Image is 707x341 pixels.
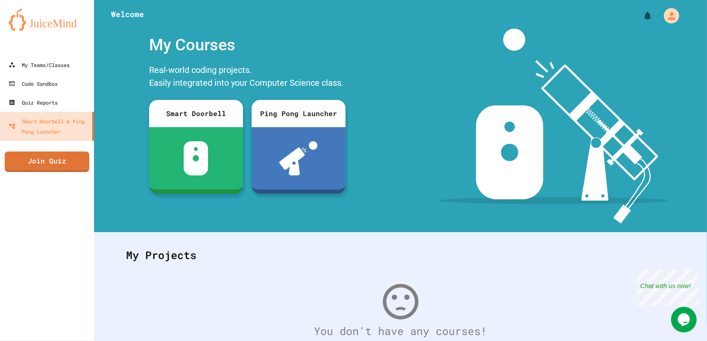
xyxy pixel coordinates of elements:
iframe: chat widget [671,307,698,332]
div: Smart Doorbell [149,100,243,127]
div: You don't have any courses! [117,323,684,339]
div: My Account [655,6,681,26]
div: Real-world coding projects. Easily integrated into your Computer Science class. [145,61,350,93]
div: My Courses [145,29,350,61]
iframe: chat widget [636,270,698,306]
div: Quiz Reports [9,97,58,108]
div: Code Sandbox [9,79,58,89]
div: My Projects [117,239,684,272]
a: Join Quiz [5,152,89,172]
div: Ping Pong Launcher [252,100,346,127]
div: Smart Doorbell & Ping Pong Launcher [9,116,89,137]
img: banner-image-my-projects.png [439,29,668,224]
div: My Notifications [627,9,655,23]
img: sdb-white.svg [184,141,208,175]
img: logo-orange.svg [9,9,85,31]
div: My Teams/Classes [9,60,70,70]
img: ppl-with-ball.png [279,141,317,175]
